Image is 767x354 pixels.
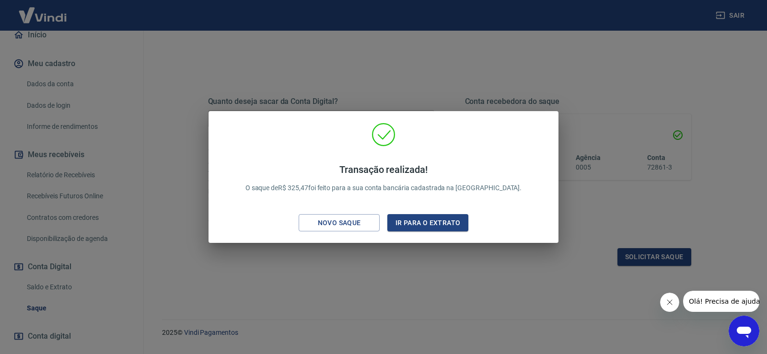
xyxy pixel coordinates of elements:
h4: Transação realizada! [245,164,522,175]
button: Ir para o extrato [387,214,468,232]
div: Novo saque [306,217,372,229]
span: Olá! Precisa de ajuda? [6,7,81,14]
p: O saque de R$ 325,47 foi feito para a sua conta bancária cadastrada na [GEOGRAPHIC_DATA]. [245,164,522,193]
iframe: Botão para abrir a janela de mensagens [729,316,759,346]
iframe: Mensagem da empresa [683,291,759,312]
iframe: Fechar mensagem [660,293,679,312]
button: Novo saque [299,214,380,232]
